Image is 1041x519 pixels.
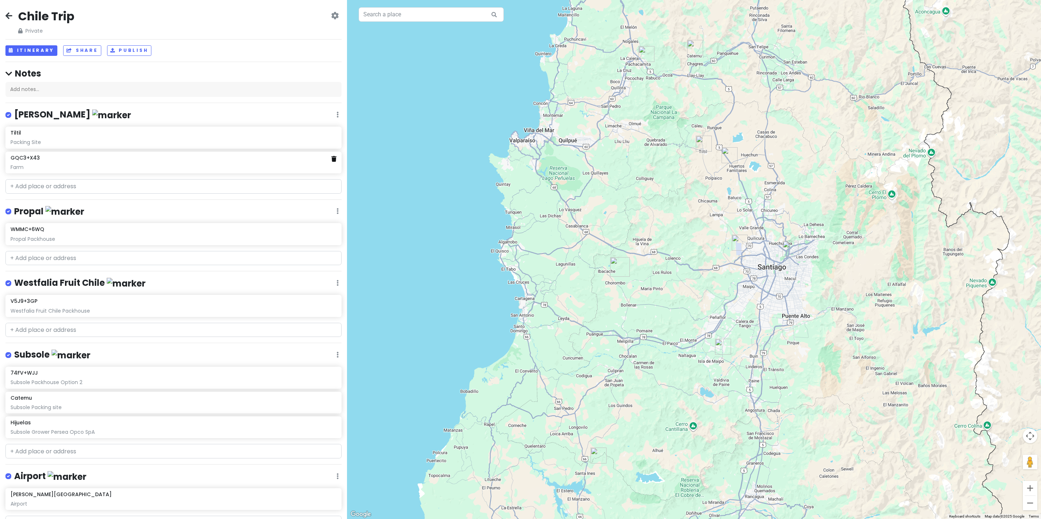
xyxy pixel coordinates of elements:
[11,226,44,232] h6: WMMC+6WQ
[11,139,336,145] div: Packing Site
[1023,481,1037,495] button: Zoom in
[14,470,86,482] h4: Airport
[11,501,336,507] div: Airport
[11,419,31,426] h6: Hijuelas
[11,164,336,170] div: Farm
[45,206,84,217] img: marker
[719,144,740,166] div: V5J9+3GP
[14,109,131,121] h4: [PERSON_NAME]
[588,445,609,466] div: WMMC+6WQ
[11,395,32,401] h6: Catemu
[5,45,57,56] button: Itinerary
[1029,514,1039,518] a: Terms (opens in new tab)
[5,82,342,97] div: Add notes...
[11,379,336,386] div: Subsole Packhouse Option 2
[349,510,373,519] a: Open this area in Google Maps (opens a new window)
[11,308,336,314] div: Westfalia Fruit Chile Packhouse
[5,68,342,79] h4: Notes
[729,232,751,254] div: Santiago Airport
[11,298,37,304] h6: V5J9+3GP
[11,236,336,242] div: Propal Packhouse
[985,514,1024,518] span: Map data ©2025 Google
[780,238,801,260] div: Roger de Flor
[63,45,101,56] button: Share
[18,9,74,24] h2: Chile Trip
[11,155,40,161] h6: GQC3+X43
[693,133,715,155] div: Tiltil
[1023,429,1037,443] button: Map camera controls
[1023,496,1037,510] button: Zoom out
[11,129,21,136] h6: Tiltil
[48,471,86,482] img: marker
[949,514,980,519] button: Keyboard shortcuts
[607,254,633,280] div: GQC3+X43
[712,336,734,358] div: 74FV+WJJ
[636,43,657,65] div: Hijuelas
[5,179,342,194] input: + Add place or address
[5,251,342,265] input: + Add place or address
[11,429,336,435] div: Subsole Grower Persea Opco SpA
[331,155,336,163] a: Delete place
[684,37,706,59] div: Catemu
[14,277,146,289] h4: Westfalia Fruit Chile
[5,444,342,458] input: + Add place or address
[107,45,152,56] button: Publish
[11,404,336,411] div: Subsole Packing site
[349,510,373,519] img: Google
[92,110,131,121] img: marker
[5,323,342,337] input: + Add place or address
[52,350,90,361] img: marker
[14,206,84,218] h4: Propal
[11,491,112,498] h6: [PERSON_NAME][GEOGRAPHIC_DATA]
[18,27,74,35] span: Private
[359,7,504,22] input: Search a place
[107,278,146,289] img: marker
[1023,455,1037,469] button: Drag Pegman onto the map to open Street View
[14,349,90,361] h4: Subsole
[11,370,38,376] h6: 74FV+WJJ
